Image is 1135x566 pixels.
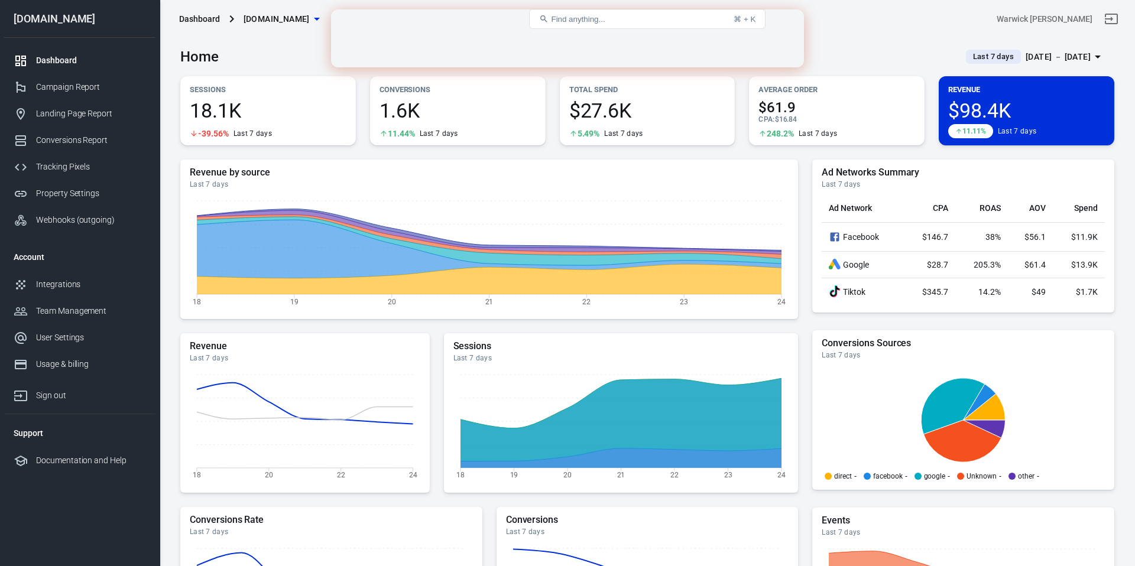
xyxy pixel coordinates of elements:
[380,100,536,121] span: 1.6K
[956,47,1114,67] button: Last 7 days[DATE] － [DATE]
[36,187,146,200] div: Property Settings
[331,9,804,67] iframe: Intercom live chat banner
[873,473,903,480] p: facebook
[190,167,789,178] h5: Revenue by source
[822,350,1105,360] div: Last 7 days
[190,527,473,536] div: Last 7 days
[36,454,146,467] div: Documentation and Help
[680,297,688,305] tspan: 23
[822,194,904,223] th: Ad Network
[4,47,155,74] a: Dashboard
[36,278,146,291] div: Integrations
[180,48,219,65] h3: Home
[1018,473,1035,480] p: other
[1037,473,1039,480] span: -
[569,100,726,121] span: $27.6K
[1097,5,1126,33] a: Sign out
[265,471,273,479] tspan: 20
[4,419,155,447] li: Support
[955,194,1008,223] th: ROAS
[777,471,786,479] tspan: 24
[36,389,146,402] div: Sign out
[822,180,1105,189] div: Last 7 days
[190,353,420,363] div: Last 7 days
[905,473,907,480] span: -
[758,83,915,96] p: Average Order
[829,285,897,298] div: Tiktok
[409,471,417,479] tspan: 24
[4,74,155,100] a: Campaign Report
[758,100,915,115] span: $61.9
[4,180,155,207] a: Property Settings
[4,271,155,298] a: Integrations
[829,259,897,271] div: Google
[922,232,948,242] span: $146.7
[1071,260,1098,269] span: $13.9K
[4,154,155,180] a: Tracking Pixels
[36,331,146,344] div: User Settings
[193,297,201,305] tspan: 18
[974,260,1001,269] span: 205.3%
[777,297,786,305] tspan: 24
[617,471,625,479] tspan: 21
[529,9,766,29] button: Find anything...⌘ + K
[1024,260,1046,269] span: $61.4
[997,13,1092,25] div: Account id: CIuu6Tnl
[999,473,1001,480] span: -
[1024,232,1046,242] span: $56.1
[36,214,146,226] div: Webhooks (outgoing)
[927,260,948,269] span: $28.7
[190,83,346,96] p: Sessions
[948,100,1105,121] span: $98.4K
[1026,50,1091,64] div: [DATE] － [DATE]
[388,297,396,305] tspan: 20
[985,232,1001,242] span: 38%
[420,129,458,138] div: Last 7 days
[998,126,1036,136] div: Last 7 days
[4,378,155,409] a: Sign out
[578,129,600,138] span: 5.49%
[510,471,518,479] tspan: 19
[799,129,837,138] div: Last 7 days
[36,81,146,93] div: Campaign Report
[670,471,679,479] tspan: 22
[179,13,220,25] div: Dashboard
[978,287,1001,297] span: 14.2%
[829,259,841,271] div: Google Ads
[904,194,955,223] th: CPA
[198,129,229,138] span: -39.56%
[4,298,155,324] a: Team Management
[1071,232,1098,242] span: $11.9K
[190,100,346,121] span: 18.1K
[190,180,789,189] div: Last 7 days
[4,207,155,233] a: Webhooks (outgoing)
[36,305,146,317] div: Team Management
[244,12,310,27] span: guestpix.com
[767,129,794,138] span: 248.2%
[36,161,146,173] div: Tracking Pixels
[453,340,789,352] h5: Sessions
[962,128,986,135] span: 11.11%
[822,337,1105,349] h5: Conversions Sources
[1076,287,1098,297] span: $1.7K
[922,287,948,297] span: $345.7
[193,471,201,479] tspan: 18
[834,473,852,480] p: direct
[4,351,155,378] a: Usage & billing
[924,473,946,480] p: google
[190,340,420,352] h5: Revenue
[1053,194,1105,223] th: Spend
[968,51,1019,63] span: Last 7 days
[506,527,789,536] div: Last 7 days
[4,324,155,351] a: User Settings
[829,285,841,298] div: TikTok Ads
[4,14,155,24] div: [DOMAIN_NAME]
[36,54,146,67] div: Dashboard
[190,514,473,526] h5: Conversions Rate
[36,358,146,370] div: Usage & billing
[36,108,146,120] div: Landing Page Report
[569,83,726,96] p: Total Spend
[4,127,155,154] a: Conversions Report
[290,297,299,305] tspan: 19
[822,515,1105,526] h5: Events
